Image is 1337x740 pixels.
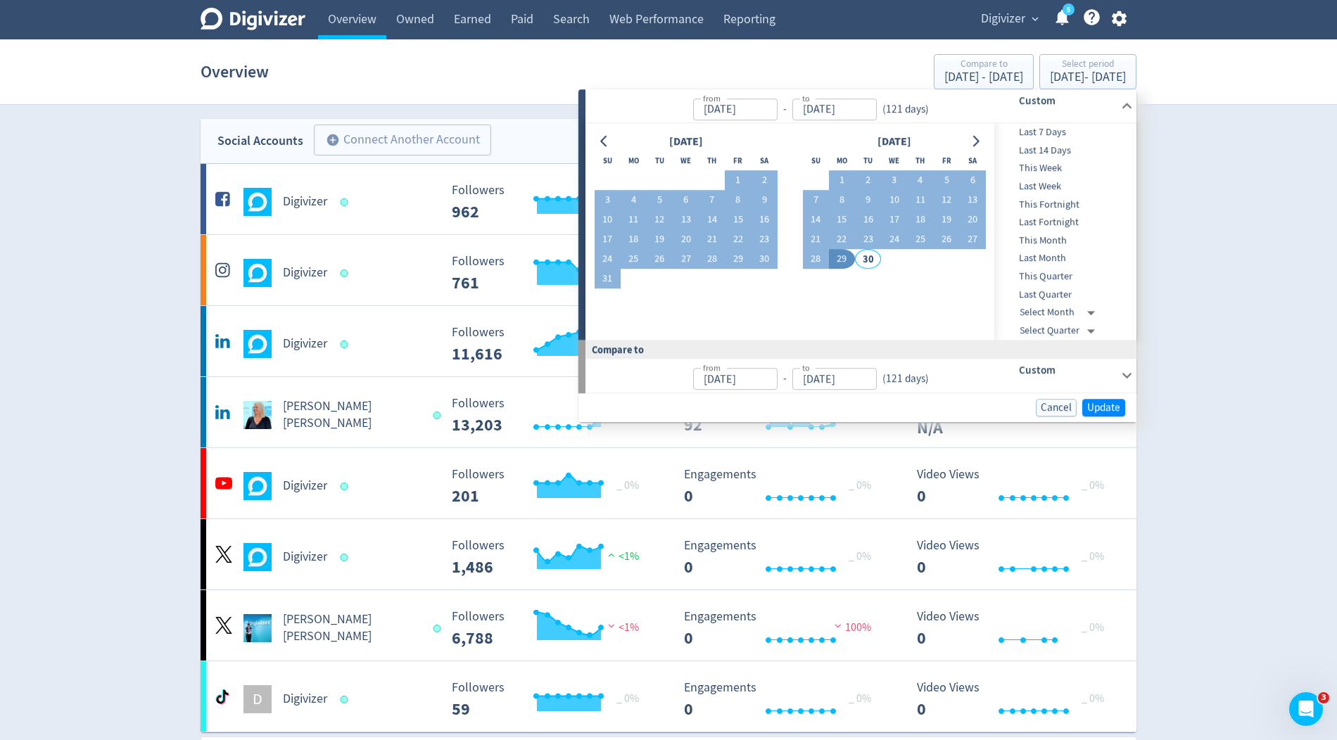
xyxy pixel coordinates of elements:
label: to [802,92,810,104]
span: Data last synced: 30 Sep 2025, 5:01am (AEST) [341,269,353,277]
button: 5 [647,191,673,210]
span: Last Week [994,179,1134,194]
th: Tuesday [855,151,881,171]
button: 1 [725,171,751,191]
div: Last Month [994,250,1134,268]
button: 18 [907,210,933,230]
h5: Digivizer [283,264,327,281]
a: Digivizer undefinedDigivizer Followers --- _ 0% Followers 962 ······ [201,164,1136,234]
span: This Week [994,161,1134,177]
div: ( 121 days ) [877,371,929,387]
button: 29 [725,250,751,269]
button: 24 [881,230,907,250]
img: Digivizer undefined [243,472,272,500]
img: positive-performance.svg [604,549,619,560]
svg: Video Views 0 [910,681,1121,718]
span: Data last synced: 30 Sep 2025, 5:01am (AEST) [341,340,353,348]
div: from-to(121 days)Custom [585,123,1136,340]
span: This Fortnight [994,197,1134,212]
img: Emma Lo Russo undefined [243,614,272,642]
button: 23 [752,230,778,250]
div: Compare to [578,340,1136,359]
button: 15 [725,210,751,230]
button: 2 [752,171,778,191]
button: 8 [829,191,855,210]
div: Last Quarter [994,286,1134,304]
button: Go to next month [965,132,986,151]
div: This Month [994,231,1134,250]
button: 21 [699,230,725,250]
a: Emma Lo Russo undefined[PERSON_NAME] [PERSON_NAME] Followers --- _ 0% Followers 13,203 Engagement... [201,377,1136,447]
button: 26 [933,230,959,250]
button: Go to previous month [595,132,615,151]
span: Data last synced: 29 Sep 2025, 11:02pm (AEST) [341,554,353,561]
th: Friday [933,151,959,171]
button: 12 [933,191,959,210]
button: 8 [725,191,751,210]
th: Thursday [699,151,725,171]
th: Saturday [752,151,778,171]
th: Tuesday [647,151,673,171]
button: 10 [595,210,621,230]
span: add_circle [326,133,340,147]
button: 15 [829,210,855,230]
div: Select period [1050,59,1126,71]
button: 30 [752,250,778,269]
span: Last Quarter [994,287,1134,302]
button: 18 [621,230,647,250]
button: Connect Another Account [314,125,491,155]
span: Last 7 Days [994,125,1134,140]
span: Digivizer [981,8,1025,30]
button: 7 [699,191,725,210]
img: Digivizer undefined [243,330,272,358]
h5: Digivizer [283,193,327,210]
img: Digivizer undefined [243,259,272,287]
th: Thursday [907,151,933,171]
button: 11 [907,191,933,210]
th: Monday [829,151,855,171]
button: 20 [960,210,986,230]
button: 16 [855,210,881,230]
img: Emma Lo Russo undefined [243,401,272,429]
span: Data last synced: 30 Sep 2025, 4:01am (AEST) [341,696,353,703]
th: Saturday [960,151,986,171]
div: [DATE] - [DATE] [1050,71,1126,84]
button: Select period[DATE]- [DATE] [1039,54,1136,89]
span: _ 0% [1082,620,1104,634]
svg: Followers --- [445,255,656,292]
button: 4 [621,191,647,210]
button: 12 [647,210,673,230]
button: Cancel [1036,399,1077,416]
button: 27 [673,250,699,269]
div: from-to(121 days)Custom [585,89,1136,123]
button: 3 [881,171,907,191]
button: 5 [933,171,959,191]
button: 17 [881,210,907,230]
button: 7 [803,191,829,210]
div: ( 121 days ) [877,101,934,117]
svg: Followers --- [445,397,656,434]
th: Wednesday [881,151,907,171]
a: Digivizer undefinedDigivizer Followers --- Followers 761 <1%······ [201,235,1136,305]
th: Sunday [803,151,829,171]
span: _ 0% [849,549,871,563]
span: <1% [604,549,639,563]
img: negative-performance.svg [831,620,845,631]
h1: Overview [201,49,269,94]
button: 25 [907,230,933,250]
a: Digivizer undefinedDigivizer Followers --- _ 0% Followers 201 Engagements 0 Engagements 0 _ 0% Vi... [201,448,1136,518]
button: 14 [699,210,725,230]
span: This Quarter [994,269,1134,284]
span: Data last synced: 29 Sep 2025, 10:01pm (AEST) [433,412,445,419]
svg: Video Views 0 [910,610,1121,647]
button: 30 [855,250,881,269]
img: negative-performance.svg [604,620,619,631]
button: 19 [647,230,673,250]
p: N/A [917,415,998,440]
a: Digivizer undefinedDigivizer Followers --- Followers 1,486 <1% Engagements 0 Engagements 0 _ 0% V... [201,519,1136,589]
button: 20 [673,230,699,250]
button: 23 [855,230,881,250]
div: - [778,101,792,117]
th: Sunday [595,151,621,171]
button: 9 [752,191,778,210]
